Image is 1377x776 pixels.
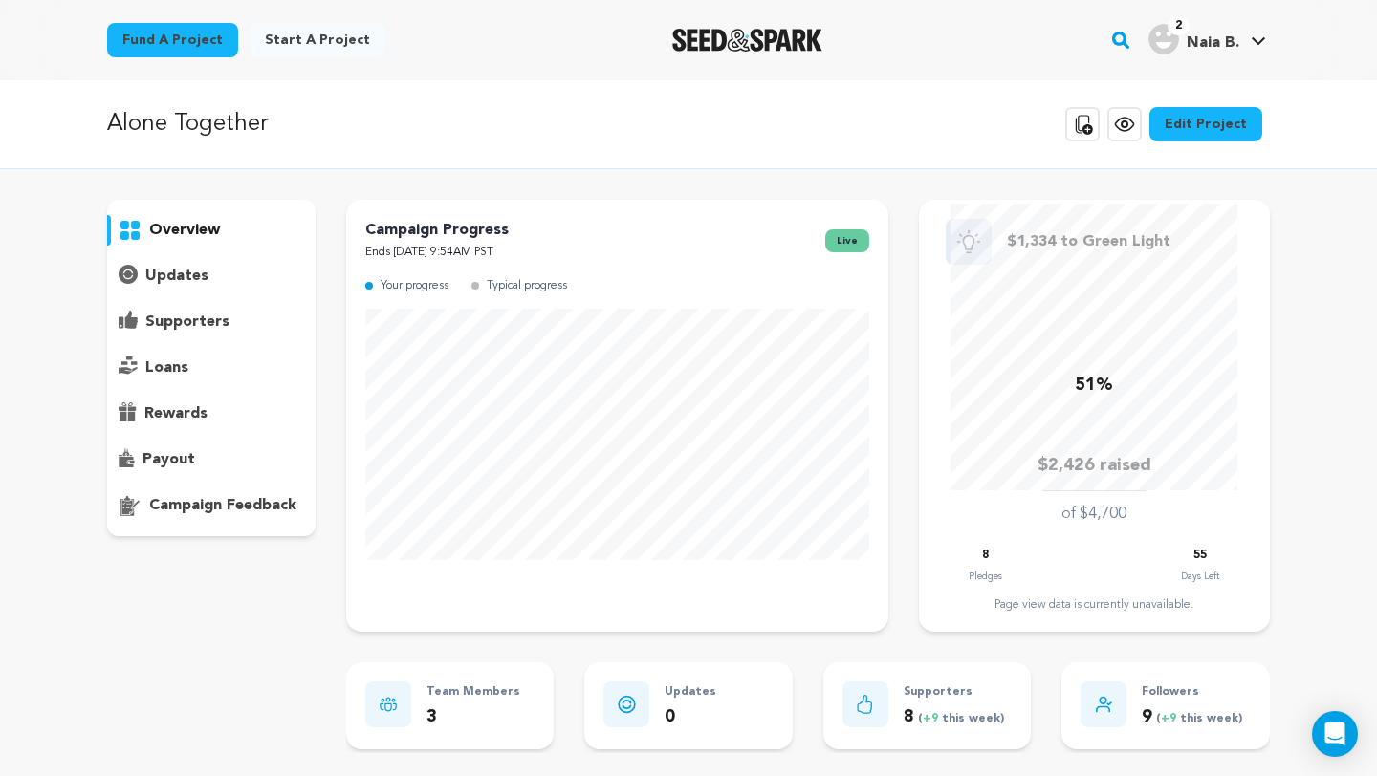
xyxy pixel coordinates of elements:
[107,107,268,141] p: Alone Together
[487,275,567,297] p: Typical progress
[1187,35,1239,51] span: Naia B.
[145,265,208,288] p: updates
[107,23,238,57] a: Fund a project
[1193,545,1207,567] p: 55
[145,311,229,334] p: supporters
[107,261,316,291] button: updates
[982,545,989,567] p: 8
[1161,713,1180,724] span: +9
[107,399,316,429] button: rewards
[1142,703,1242,731] p: 9
[1142,681,1242,703] p: Followers
[1312,711,1358,757] div: Open Intercom Messenger
[1061,503,1126,526] p: of $4,700
[1145,20,1270,60] span: Naia B.'s Profile
[107,307,316,337] button: supporters
[144,402,208,425] p: rewards
[825,229,869,252] span: live
[149,219,220,242] p: overview
[969,567,1002,586] p: Pledges
[938,597,1251,613] div: Page view data is currently unavailable.
[107,353,316,383] button: loans
[1145,20,1270,54] a: Naia B.'s Profile
[904,681,1004,703] p: Supporters
[107,215,316,246] button: overview
[426,703,520,731] p: 3
[142,448,195,471] p: payout
[1181,567,1219,586] p: Days Left
[107,490,316,521] button: campaign feedback
[250,23,385,57] a: Start a project
[923,713,942,724] span: +9
[914,713,1004,724] span: ( this week)
[672,29,822,52] a: Seed&Spark Homepage
[149,494,296,517] p: campaign feedback
[904,703,1004,731] p: 8
[381,275,448,297] p: Your progress
[1168,16,1190,35] span: 2
[365,242,509,264] p: Ends [DATE] 9:54AM PST
[672,29,822,52] img: Seed&Spark Logo Dark Mode
[426,681,520,703] p: Team Members
[365,219,509,242] p: Campaign Progress
[665,681,716,703] p: Updates
[1149,107,1262,141] a: Edit Project
[665,703,716,731] p: 0
[107,444,316,475] button: payout
[1075,372,1113,399] p: 51%
[145,356,188,379] p: loans
[1148,24,1179,54] img: user.png
[1152,713,1242,724] span: ( this week)
[1148,24,1239,54] div: Naia B.'s Profile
